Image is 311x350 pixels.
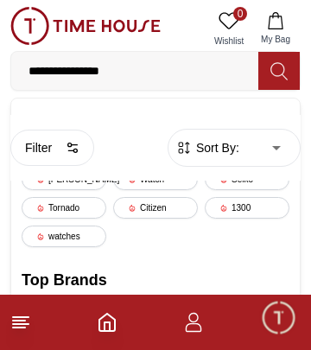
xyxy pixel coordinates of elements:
span: 0 [233,7,247,21]
div: Citizen [113,197,198,219]
div: watches [22,226,106,247]
span: Wishlist [207,35,251,48]
span: My Bag [254,33,297,46]
a: Home [97,312,117,333]
button: Sort By: [175,139,239,156]
div: Tornado [22,197,106,219]
a: 0Wishlist [207,7,251,51]
button: Filter [10,130,94,166]
img: ... [10,7,161,45]
h2: Trending Searches [22,109,289,133]
div: 1300 [205,197,289,219]
button: My Bag [251,7,301,51]
h2: Top Brands [22,268,289,292]
div: Chat Widget [260,299,298,337]
span: Sort By: [193,139,239,156]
